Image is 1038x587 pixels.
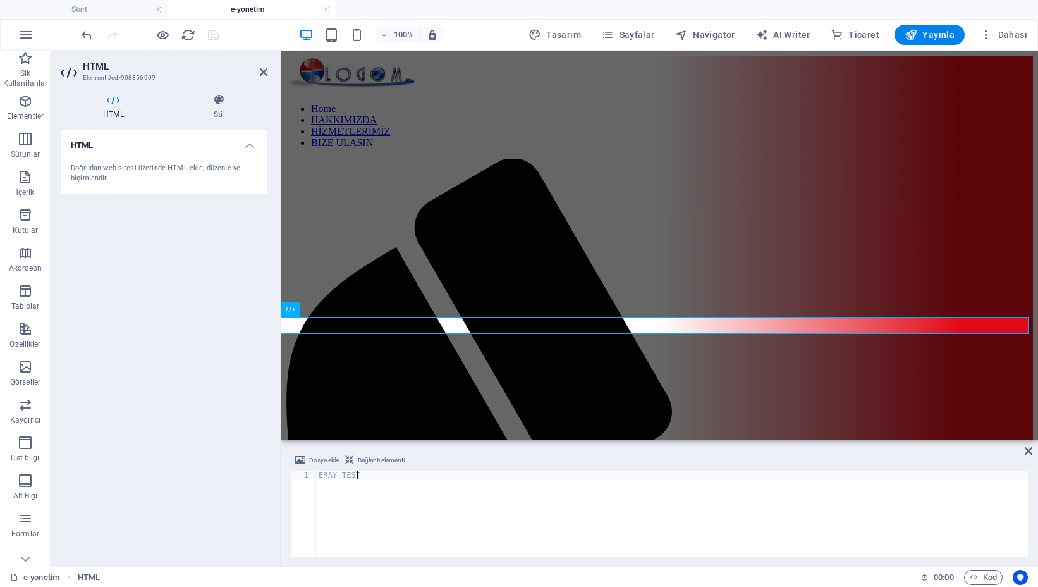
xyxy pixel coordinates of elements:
[394,27,414,42] h6: 100%
[293,453,341,468] button: Dosya ekle
[427,29,438,40] i: Yeniden boyutlandırmada yakınlaştırma düzeyini seçilen cihaza uyacak şekilde otomatik olarak ayarla.
[61,130,267,153] h4: HTML
[920,570,954,585] h6: Oturum süresi
[155,27,170,42] button: Ön izleme modundan çıkıp düzenlemeye devam etmek için buraya tıklayın
[675,28,735,41] span: Navigatör
[171,94,267,120] h4: Stil
[895,25,965,45] button: Yayınla
[596,25,660,45] button: Sayfalar
[80,28,94,42] i: Geri al: HTML'yi değiştir (Ctrl+Z)
[78,570,100,585] span: Seçmek için tıkla. Düzenlemek için çift tıkla
[750,25,815,45] button: AI Writer
[970,570,997,585] span: Kod
[980,28,1027,41] span: Dahası
[375,27,420,42] button: 100%
[670,25,740,45] button: Navigatör
[79,27,94,42] button: undo
[755,28,810,41] span: AI Writer
[11,149,40,159] p: Sütunlar
[11,301,40,311] p: Tablolar
[309,453,339,468] span: Dosya ekle
[180,27,195,42] button: reload
[1013,570,1028,585] button: Usercentrics
[358,453,405,468] span: Bağlantı elementi
[905,28,955,41] span: Yayınla
[528,28,581,41] span: Tasarım
[181,28,195,42] i: Sayfayı yeniden yükleyin
[71,163,257,184] div: Doğrudan web sitesi üzerinde HTML ekle, düzenle ve biçimlendir.
[831,28,879,41] span: Ticaret
[523,25,586,45] div: Tasarım (Ctrl+Alt+Y)
[11,529,39,539] p: Formlar
[343,453,406,468] button: Bağlantı elementi
[16,187,34,197] p: İçerik
[61,94,171,120] h4: HTML
[10,415,40,425] p: Kaydırıcı
[13,491,38,501] p: Alt Bigi
[9,263,42,273] p: Akordeon
[10,570,59,585] a: Seçimi iptal etmek için tıkla. Sayfaları açmak için çift tıkla
[523,25,586,45] button: Tasarım
[11,453,39,463] p: Üst bilgi
[943,572,944,582] span: :
[10,377,40,387] p: Görseller
[83,61,267,72] h2: HTML
[168,3,336,16] h4: e-yonetim
[291,471,317,479] div: 1
[964,570,1003,585] button: Kod
[83,72,242,83] h3: Element #ed-908856909
[13,225,39,235] p: Kutular
[975,25,1032,45] button: Dahası
[601,28,655,41] span: Sayfalar
[9,339,40,349] p: Özellikler
[78,570,100,585] nav: breadcrumb
[934,570,953,585] span: 00 00
[826,25,884,45] button: Ticaret
[7,111,44,121] p: Elementler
